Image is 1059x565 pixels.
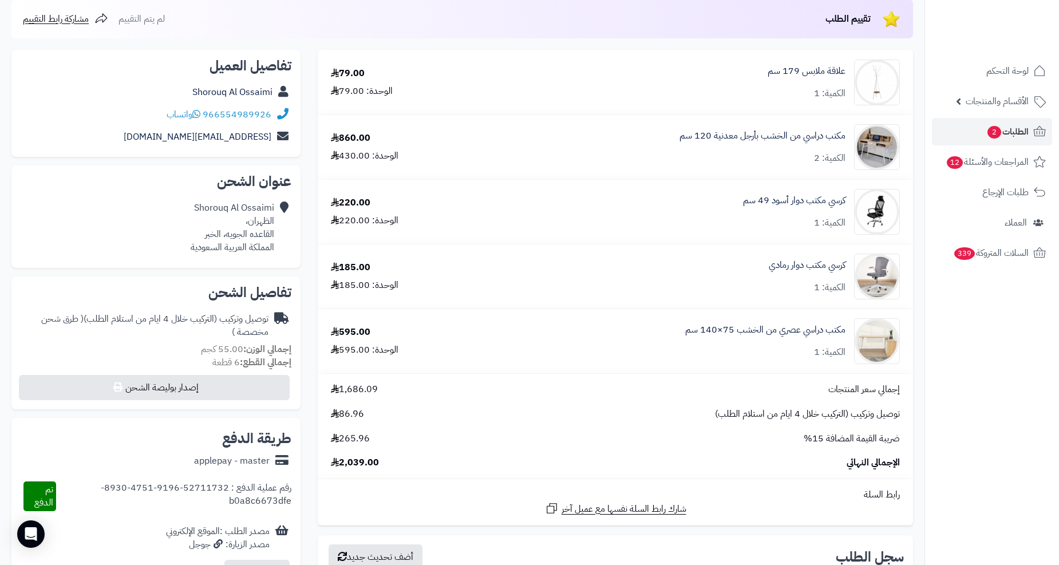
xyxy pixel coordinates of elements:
span: العملاء [1005,215,1027,231]
span: تقييم الطلب [825,12,871,26]
div: 860.00 [331,132,370,145]
strong: إجمالي القطع: [240,355,291,369]
span: إجمالي سعر المنتجات [828,383,900,396]
div: Open Intercom Messenger [17,520,45,548]
div: 220.00 [331,196,370,210]
div: 595.00 [331,326,370,339]
a: مكتب دراسي من الخشب بأرجل معدنية 120 سم [679,129,845,143]
div: مصدر الزيارة: جوجل [166,538,270,551]
h2: تفاصيل الشحن [21,286,291,299]
span: توصيل وتركيب (التركيب خلال 4 ايام من استلام الطلب) [715,408,900,421]
div: الكمية: 1 [814,281,845,294]
small: 6 قطعة [212,355,291,369]
a: طلبات الإرجاع [932,179,1052,206]
a: واتساب [167,108,200,121]
span: 86.96 [331,408,364,421]
div: رقم عملية الدفع : 52711732-9196-4751-8930-b0a8c6673dfe [56,481,291,511]
div: رابط السلة [322,488,908,501]
span: لم يتم التقييم [118,12,165,26]
div: 185.00 [331,261,370,274]
img: logo-2.png [981,32,1048,56]
a: لوحة التحكم [932,57,1052,85]
div: الكمية: 1 [814,346,845,359]
div: مصدر الطلب :الموقع الإلكتروني [166,525,270,551]
a: Shorouq Al Ossaimi [192,85,272,99]
a: كرسي مكتب دوار أسود 49 سم [743,194,845,207]
a: [EMAIL_ADDRESS][DOMAIN_NAME] [124,130,271,144]
div: الكمية: 1 [814,216,845,230]
span: 265.96 [331,432,370,445]
strong: إجمالي الوزن: [243,342,291,356]
h2: عنوان الشحن [21,175,291,188]
span: 2 [987,126,1001,139]
span: ( طرق شحن مخصصة ) [41,312,268,339]
a: العملاء [932,209,1052,236]
a: السلات المتروكة339 [932,239,1052,267]
div: Shorouq Al Ossaimi الظهران، القاعده الجويه، الخبر المملكة العربية السعودية [191,201,274,254]
span: مشاركة رابط التقييم [23,12,89,26]
img: 1746534583-1746355290059-2-90x90.jpg [855,254,899,299]
span: الأقسام والمنتجات [966,93,1029,109]
span: السلات المتروكة [953,245,1029,261]
img: 1751107089-1-90x90.jpg [855,318,899,364]
div: 79.00 [331,67,365,80]
a: كرسي مكتب دوار رمادي [769,259,845,272]
small: 55.00 كجم [201,342,291,356]
div: الوحدة: 79.00 [331,85,393,98]
span: 1,686.09 [331,383,378,396]
a: مشاركة رابط التقييم [23,12,108,26]
img: 1727179079-220611010198-90x90.jpg [855,189,899,235]
a: 966554989926 [203,108,271,121]
div: الوحدة: 430.00 [331,149,398,163]
span: الطلبات [986,124,1029,140]
span: طلبات الإرجاع [982,184,1029,200]
a: شارك رابط السلة نفسها مع عميل آخر [545,501,686,516]
div: الكمية: 1 [814,87,845,100]
h2: طريقة الدفع [222,432,291,445]
a: مكتب دراسي عصري من الخشب 75×140 سم [685,323,845,337]
span: تم الدفع [34,483,53,509]
h2: تفاصيل العميل [21,59,291,73]
a: علاقة ملابس 179 سم [768,65,845,78]
span: 339 [954,247,975,260]
a: الطلبات2 [932,118,1052,145]
div: الوحدة: 185.00 [331,279,398,292]
img: 1698238558-2-90x90.png [855,60,899,105]
div: الكمية: 2 [814,152,845,165]
h3: سجل الطلب [836,550,904,564]
div: الوحدة: 220.00 [331,214,398,227]
a: المراجعات والأسئلة12 [932,148,1052,176]
span: لوحة التحكم [986,63,1029,79]
div: توصيل وتركيب (التركيب خلال 4 ايام من استلام الطلب) [21,313,268,339]
img: 1690700190-1678884573-110111010033-550x550-90x90.jpg [855,124,899,170]
span: 2,039.00 [331,456,379,469]
span: ضريبة القيمة المضافة 15% [804,432,900,445]
button: إصدار بوليصة الشحن [19,375,290,400]
div: الوحدة: 595.00 [331,343,398,357]
span: شارك رابط السلة نفسها مع عميل آخر [562,503,686,516]
div: applepay - master [194,455,270,468]
span: الإجمالي النهائي [847,456,900,469]
span: 12 [947,156,963,169]
span: المراجعات والأسئلة [946,154,1029,170]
